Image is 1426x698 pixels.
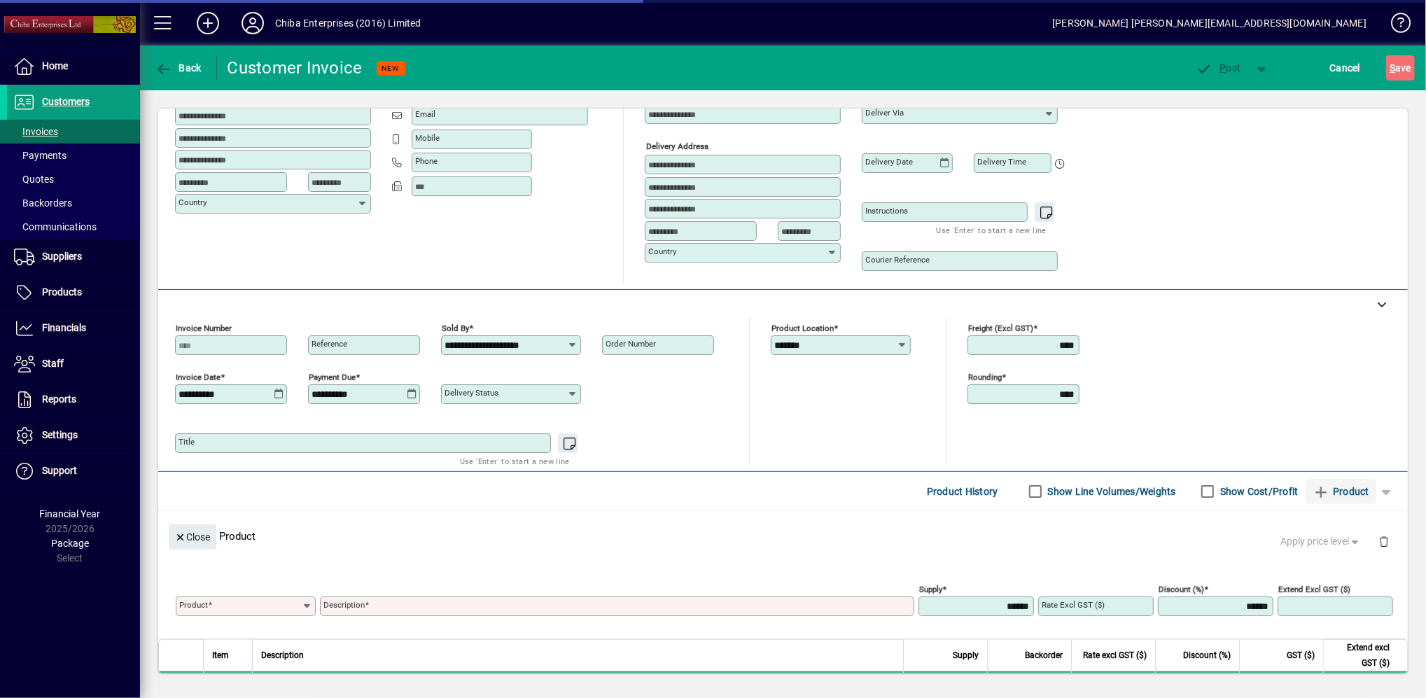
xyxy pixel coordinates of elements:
[14,197,72,209] span: Backorders
[1287,648,1315,663] span: GST ($)
[155,62,202,74] span: Back
[1390,62,1395,74] span: S
[1367,535,1401,547] app-page-header-button: Delete
[1042,600,1105,610] mat-label: Rate excl GST ($)
[1217,484,1299,498] label: Show Cost/Profit
[1052,12,1366,34] div: [PERSON_NAME] [PERSON_NAME][EMAIL_ADDRESS][DOMAIN_NAME]
[1332,640,1390,671] span: Extend excl GST ($)
[42,96,90,107] span: Customers
[158,510,1408,561] div: Product
[7,418,140,453] a: Settings
[176,372,221,382] mat-label: Invoice date
[1183,648,1231,663] span: Discount (%)
[42,60,68,71] span: Home
[968,323,1033,333] mat-label: Freight (excl GST)
[1025,648,1063,663] span: Backorder
[445,388,498,398] mat-label: Delivery status
[7,311,140,346] a: Financials
[42,322,86,333] span: Financials
[1330,57,1361,79] span: Cancel
[1390,57,1411,79] span: ave
[261,648,304,663] span: Description
[228,57,363,79] div: Customer Invoice
[865,157,913,167] mat-label: Delivery date
[460,453,570,469] mat-hint: Use 'Enter' to start a new line
[7,347,140,382] a: Staff
[14,150,67,161] span: Payments
[382,64,400,73] span: NEW
[865,255,930,265] mat-label: Courier Reference
[230,11,275,36] button: Profile
[1189,55,1248,81] button: Post
[921,479,1004,504] button: Product History
[174,526,211,549] span: Close
[7,120,140,144] a: Invoices
[415,109,435,119] mat-label: Email
[1196,62,1241,74] span: ost
[865,108,904,118] mat-label: Deliver via
[937,222,1047,238] mat-hint: Use 'Enter' to start a new line
[14,221,97,232] span: Communications
[1386,55,1415,81] button: Save
[953,648,979,663] span: Supply
[275,12,421,34] div: Chiba Enterprises (2016) Limited
[7,49,140,84] a: Home
[1327,55,1364,81] button: Cancel
[442,323,469,333] mat-label: Sold by
[42,393,76,405] span: Reports
[42,465,77,476] span: Support
[323,600,365,610] mat-label: Description
[186,11,230,36] button: Add
[14,174,54,185] span: Quotes
[179,600,208,610] mat-label: Product
[179,197,207,207] mat-label: Country
[42,286,82,298] span: Products
[1278,585,1350,594] mat-label: Extend excl GST ($)
[42,251,82,262] span: Suppliers
[309,372,356,382] mat-label: Payment due
[42,358,64,369] span: Staff
[7,239,140,274] a: Suppliers
[169,524,216,550] button: Close
[1220,62,1226,74] span: P
[212,648,229,663] span: Item
[1159,585,1204,594] mat-label: Discount (%)
[312,339,347,349] mat-label: Reference
[1367,524,1401,558] button: Delete
[865,206,908,216] mat-label: Instructions
[648,246,676,256] mat-label: Country
[919,585,942,594] mat-label: Supply
[415,156,438,166] mat-label: Phone
[7,191,140,215] a: Backorders
[51,538,89,549] span: Package
[968,372,1002,382] mat-label: Rounding
[42,429,78,440] span: Settings
[1275,529,1368,554] button: Apply price level
[140,55,217,81] app-page-header-button: Back
[176,323,232,333] mat-label: Invoice number
[14,126,58,137] span: Invoices
[977,157,1026,167] mat-label: Delivery time
[7,144,140,167] a: Payments
[415,133,440,143] mat-label: Mobile
[179,437,195,447] mat-label: Title
[151,55,205,81] button: Back
[1045,484,1176,498] label: Show Line Volumes/Weights
[1281,534,1362,549] span: Apply price level
[7,275,140,310] a: Products
[927,480,998,503] span: Product History
[7,454,140,489] a: Support
[165,530,220,543] app-page-header-button: Close
[7,215,140,239] a: Communications
[7,167,140,191] a: Quotes
[40,508,101,519] span: Financial Year
[1380,3,1408,48] a: Knowledge Base
[1083,648,1147,663] span: Rate excl GST ($)
[771,323,834,333] mat-label: Product location
[606,339,656,349] mat-label: Order number
[7,382,140,417] a: Reports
